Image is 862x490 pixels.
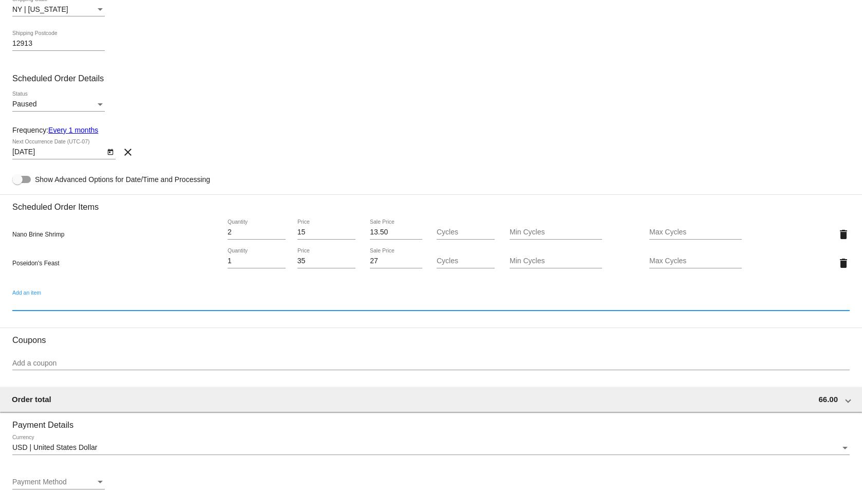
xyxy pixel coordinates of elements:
[837,228,850,241] mat-icon: delete
[122,146,134,158] mat-icon: clear
[12,443,97,451] span: USD | United States Dollar
[837,257,850,269] mat-icon: delete
[12,260,60,267] span: Poseidon's Feast
[510,228,602,237] input: Min Cycles
[12,148,105,156] input: Next Occurrence Date (UTC-07)
[12,100,105,108] mat-select: Status
[12,478,105,486] mat-select: Payment Method
[12,6,105,14] mat-select: Shipping State
[12,299,850,307] input: Add an item
[12,74,850,83] h3: Scheduled Order Details
[228,228,286,237] input: Quantity
[297,257,355,265] input: Price
[12,395,51,404] span: Order total
[12,5,68,13] span: NY | [US_STATE]
[35,174,210,185] span: Show Advanced Options for Date/Time and Processing
[12,328,850,345] h3: Coupons
[12,126,850,134] div: Frequency:
[370,228,422,237] input: Sale Price
[649,257,742,265] input: Max Cycles
[12,100,36,108] span: Paused
[297,228,355,237] input: Price
[48,126,98,134] a: Every 1 months
[12,194,850,212] h3: Scheduled Order Items
[437,228,495,237] input: Cycles
[649,228,742,237] input: Max Cycles
[510,257,602,265] input: Min Cycles
[437,257,495,265] input: Cycles
[12,359,850,368] input: Add a coupon
[818,395,838,404] span: 66.00
[12,412,850,430] h3: Payment Details
[105,146,116,157] button: Open calendar
[12,231,64,238] span: Nano Brine Shrimp
[12,444,850,452] mat-select: Currency
[370,257,422,265] input: Sale Price
[12,40,105,48] input: Shipping Postcode
[12,478,67,486] span: Payment Method
[228,257,286,265] input: Quantity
